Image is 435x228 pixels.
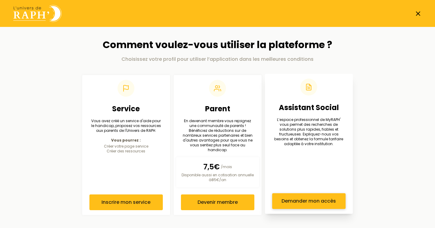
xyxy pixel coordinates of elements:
li: Créer votre page service [89,144,163,148]
a: ServiceVous avez créé un service d'aide pour le handicap, proposez vos ressources aux parents de ... [82,75,170,215]
a: Assistant SocialL’espace professionnel de MyRAPH' vous permet des recherches de solutions plus ra... [265,74,353,214]
button: Inscrire mon service [89,194,163,210]
p: /mois [181,162,254,171]
span: Demander mon accès [282,197,336,205]
p: En devenant membre vous rejoignez une communauté de parents ! Bénéficiez de réductions sur de nom... [181,119,254,152]
span: 7,5€ [203,162,219,171]
p: Disponible aussi en cotisation annuelle à 85€ /an [181,173,254,182]
span: Devenir membre [197,199,237,206]
h1: Comment voulez-vous utiliser la plateforme ? [82,39,353,50]
button: Demander mon accès [272,193,346,209]
p: Vous pourrez : [89,138,163,142]
p: Choisissez votre profil pour utiliser l’application dans les meilleures conditions [82,56,353,63]
h2: Assistant Social [272,103,346,112]
span: Inscrire mon service [101,199,150,206]
a: Fermer la page [414,10,422,17]
p: L’espace professionnel de MyRAPH' vous permet des recherches de solutions plus rapides, fiables e... [272,117,346,146]
h2: Service [89,104,163,114]
a: ParentEn devenant membre vous rejoignez une communauté de parents ! Bénéficiez de réductions sur ... [174,75,262,215]
li: Créer des ressources [89,148,163,153]
p: Vous avez créé un service d'aide pour le handicap, proposez vos ressources aux parents de l'Unive... [89,119,163,133]
img: Univers de Raph logo [13,5,62,22]
button: Devenir membre [181,194,254,210]
h2: Parent [181,104,254,114]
